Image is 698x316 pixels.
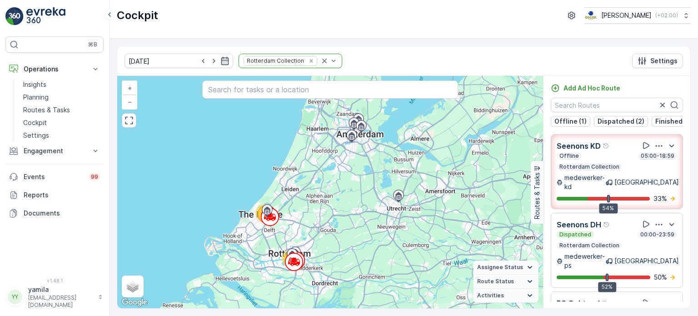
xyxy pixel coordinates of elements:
p: ⌘B [88,41,97,48]
img: basis-logo_rgb2x.png [584,10,598,20]
a: Planning [20,91,104,104]
span: Activities [477,292,504,299]
summary: Assignee Status [474,261,538,275]
p: Routes & Tasks [533,172,542,219]
p: Operations [24,65,85,74]
p: ( +02:00 ) [655,12,678,19]
button: Engagement [5,142,104,160]
p: Reports [24,191,100,200]
button: Offline (1) [551,116,590,127]
p: Dispatched [558,231,592,238]
p: Seenons KD [557,140,601,151]
a: Insights [20,78,104,91]
p: medewerker-ps [564,252,606,270]
p: [EMAIL_ADDRESS][DOMAIN_NAME] [28,294,94,309]
p: 50 % [654,273,667,282]
p: Planning [23,93,49,102]
a: Documents [5,204,104,222]
a: Cockpit [20,116,104,129]
p: Dispatched (2) [598,117,644,126]
p: [GEOGRAPHIC_DATA] [614,256,679,266]
div: Rotterdam Collection [244,56,305,65]
p: Rotterdam Collection [558,163,620,171]
button: YYyamila[EMAIL_ADDRESS][DOMAIN_NAME] [5,285,104,309]
p: 00:00-23:59 [639,231,675,238]
p: Rotterdam Collection [558,242,620,249]
input: Search for tasks or a location [202,80,458,99]
div: Help Tooltip Icon [603,221,610,228]
img: Google [120,296,150,308]
a: Routes & Tasks [20,104,104,116]
span: − [128,98,132,105]
p: Cockpit [117,8,158,23]
p: medewerker-kd [564,173,606,191]
img: logo [5,7,24,25]
a: Settings [20,129,104,142]
div: Remove Rotterdam Collection [306,57,316,65]
div: Help Tooltip Icon [603,142,610,150]
p: PS Ochtend [557,298,600,309]
a: Open this area in Google Maps (opens a new window) [120,296,150,308]
p: Insights [23,80,46,89]
p: 33 % [653,194,667,203]
p: Cockpit [23,118,47,127]
p: [PERSON_NAME] [601,11,652,20]
div: YY [8,290,22,304]
summary: Activities [474,289,538,303]
p: Documents [24,209,100,218]
span: Route Status [477,278,514,285]
a: Events99 [5,168,104,186]
input: dd/mm/yyyy [125,54,233,68]
a: Zoom In [123,81,136,95]
div: 52% [598,282,616,292]
summary: Route Status [474,275,538,289]
p: Seenons DH [557,219,601,230]
p: Offline [558,152,580,160]
p: yamila [28,285,94,294]
input: Search Routes [551,98,683,112]
div: 40 [255,204,274,222]
a: Layers [123,276,143,296]
button: Settings [632,54,683,68]
p: Engagement [24,146,85,155]
p: Settings [23,131,49,140]
button: Finished (2) [652,116,696,127]
p: Events [24,172,84,181]
p: [GEOGRAPHIC_DATA] [614,178,679,187]
span: + [128,84,132,92]
p: Routes & Tasks [23,105,70,115]
span: v 1.48.1 [5,278,104,283]
span: Assignee Status [477,264,523,271]
div: 66 [282,250,300,268]
img: logo_light-DOdMpM7g.png [26,7,65,25]
div: Help Tooltip Icon [602,300,609,307]
p: Offline (1) [554,117,587,126]
p: Add Ad Hoc Route [563,84,620,93]
a: Zoom Out [123,95,136,109]
button: Dispatched (2) [594,116,648,127]
a: Add Ad Hoc Route [551,84,620,93]
div: 54% [599,203,618,213]
p: 99 [91,173,98,181]
button: Operations [5,60,104,78]
p: Finished (2) [655,117,693,126]
a: Reports [5,186,104,204]
p: 05:00-18:59 [640,152,675,160]
p: Settings [650,56,678,65]
button: [PERSON_NAME](+02:00) [584,7,691,24]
